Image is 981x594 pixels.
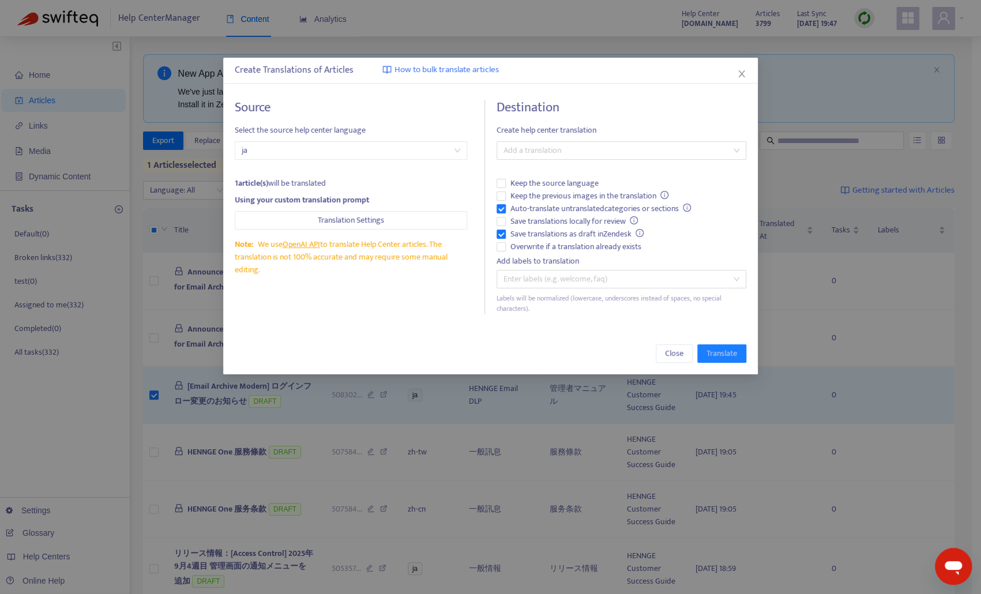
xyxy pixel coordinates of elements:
[735,67,748,80] button: Close
[235,124,467,137] span: Select the source help center language
[497,255,746,268] div: Add labels to translation
[636,229,644,237] span: info-circle
[660,191,668,199] span: info-circle
[235,238,467,276] div: We use to translate Help Center articles. The translation is not 100% accurate and may require so...
[235,194,467,206] div: Using your custom translation prompt
[235,177,467,190] div: will be translated
[656,344,693,363] button: Close
[242,142,460,159] span: ja
[318,214,384,227] span: Translation Settings
[506,215,643,228] span: Save translations locally for review
[497,100,746,115] h4: Destination
[235,63,746,77] div: Create Translations of Articles
[506,190,674,202] span: Keep the previous images in the translation
[506,177,603,190] span: Keep the source language
[394,63,499,77] span: How to bulk translate articles
[283,238,320,251] a: OpenAI API
[737,69,746,78] span: close
[506,202,696,215] span: Auto-translate untranslated categories or sections
[382,65,392,74] img: image-link
[697,344,746,363] button: Translate
[630,216,638,224] span: info-circle
[665,347,683,360] span: Close
[506,228,649,240] span: Save translations as draft in Zendesk
[497,293,746,315] div: Labels will be normalized (lowercase, underscores instead of spaces, no special characters).
[382,63,499,77] a: How to bulk translate articles
[235,238,253,251] span: Note:
[506,240,646,253] span: Overwrite if a translation already exists
[235,100,467,115] h4: Source
[935,548,972,585] iframe: メッセージングウィンドウを開くボタン
[683,204,691,212] span: info-circle
[235,176,268,190] strong: 1 article(s)
[497,124,746,137] span: Create help center translation
[235,211,467,230] button: Translation Settings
